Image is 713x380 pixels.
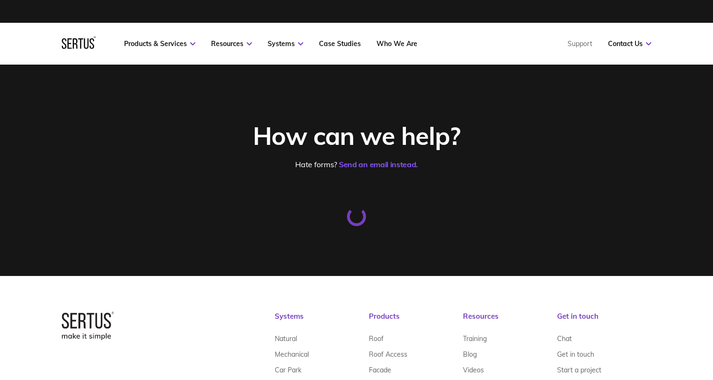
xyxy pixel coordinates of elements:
a: Get in touch [557,346,594,362]
a: Case Studies [319,39,361,48]
a: Training [463,331,487,346]
img: logo-box-2bec1e6d7ed5feb70a4f09a85fa1bbdd.png [62,312,114,340]
a: Videos [463,362,484,378]
div: Hate forms? [144,160,569,169]
a: Contact Us [608,39,651,48]
a: Systems [268,39,303,48]
a: Products & Services [124,39,195,48]
a: Natural [275,331,297,346]
a: Car Park [275,362,301,378]
a: Roof Access [369,346,407,362]
div: Resources [463,312,557,331]
a: Resources [211,39,252,48]
a: Who We Are [376,39,417,48]
a: Support [568,39,592,48]
a: Mechanical [275,346,309,362]
a: Roof [369,331,384,346]
a: Start a project [557,362,601,378]
div: How can we help? [144,120,569,151]
div: Products [369,312,463,331]
a: Chat [557,331,572,346]
a: Blog [463,346,477,362]
a: Send an email instead. [339,160,418,169]
a: Facade [369,362,391,378]
div: Get in touch [557,312,651,331]
div: Systems [275,312,369,331]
